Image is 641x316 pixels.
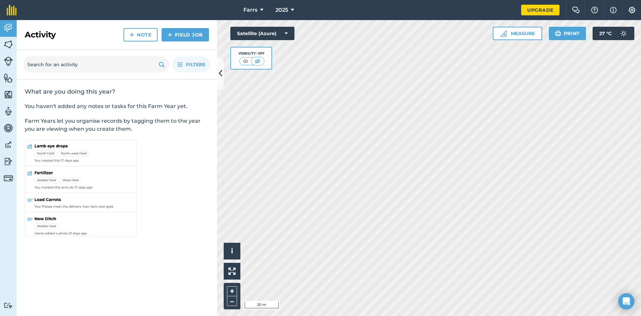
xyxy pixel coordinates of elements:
span: Farrs [243,6,257,14]
img: svg+xml;base64,PD94bWwgdmVyc2lvbj0iMS4wIiBlbmNvZGluZz0idXRmLTgiPz4KPCEtLSBHZW5lcmF0b3I6IEFkb2JlIE... [4,106,13,116]
img: svg+xml;base64,PHN2ZyB4bWxucz0iaHR0cDovL3d3dy53My5vcmcvMjAwMC9zdmciIHdpZHRoPSIxOSIgaGVpZ2h0PSIyNC... [555,29,561,37]
img: svg+xml;base64,PD94bWwgdmVyc2lvbj0iMS4wIiBlbmNvZGluZz0idXRmLTgiPz4KPCEtLSBHZW5lcmF0b3I6IEFkb2JlIE... [4,156,13,167]
img: Two speech bubbles overlapping with the left bubble in the forefront [572,7,580,13]
img: svg+xml;base64,PD94bWwgdmVyc2lvbj0iMS4wIiBlbmNvZGluZz0idXRmLTgiPz4KPCEtLSBHZW5lcmF0b3I6IEFkb2JlIE... [4,57,13,66]
input: Search for an activity [23,57,169,73]
button: – [227,296,237,306]
img: Four arrows, one pointing top left, one top right, one bottom right and the last bottom left [228,268,236,275]
img: svg+xml;base64,PHN2ZyB4bWxucz0iaHR0cDovL3d3dy53My5vcmcvMjAwMC9zdmciIHdpZHRoPSI1NiIgaGVpZ2h0PSI2MC... [4,73,13,83]
button: 27 °C [593,27,634,40]
img: svg+xml;base64,PHN2ZyB4bWxucz0iaHR0cDovL3d3dy53My5vcmcvMjAwMC9zdmciIHdpZHRoPSIxNyIgaGVpZ2h0PSIxNy... [610,6,617,14]
div: Visibility: Off [238,51,264,56]
span: 27 ° C [599,27,612,40]
img: svg+xml;base64,PHN2ZyB4bWxucz0iaHR0cDovL3d3dy53My5vcmcvMjAwMC9zdmciIHdpZHRoPSIxNCIgaGVpZ2h0PSIyNC... [130,31,134,39]
img: svg+xml;base64,PD94bWwgdmVyc2lvbj0iMS4wIiBlbmNvZGluZz0idXRmLTgiPz4KPCEtLSBHZW5lcmF0b3I6IEFkb2JlIE... [4,302,13,309]
img: svg+xml;base64,PD94bWwgdmVyc2lvbj0iMS4wIiBlbmNvZGluZz0idXRmLTgiPz4KPCEtLSBHZW5lcmF0b3I6IEFkb2JlIE... [4,123,13,133]
button: Print [549,27,586,40]
img: svg+xml;base64,PD94bWwgdmVyc2lvbj0iMS4wIiBlbmNvZGluZz0idXRmLTgiPz4KPCEtLSBHZW5lcmF0b3I6IEFkb2JlIE... [4,174,13,183]
img: svg+xml;base64,PD94bWwgdmVyc2lvbj0iMS4wIiBlbmNvZGluZz0idXRmLTgiPz4KPCEtLSBHZW5lcmF0b3I6IEFkb2JlIE... [617,27,630,40]
div: Open Intercom Messenger [618,293,634,309]
span: 2025 [275,6,288,14]
p: Farm Years let you organise records by tagging them to the year you are viewing when you create t... [25,117,209,133]
img: fieldmargin Logo [7,5,17,15]
img: svg+xml;base64,PHN2ZyB4bWxucz0iaHR0cDovL3d3dy53My5vcmcvMjAwMC9zdmciIHdpZHRoPSI1MCIgaGVpZ2h0PSI0MC... [241,58,250,65]
img: Ruler icon [500,30,507,37]
span: Filters [186,61,205,68]
img: A question mark icon [591,7,599,13]
img: svg+xml;base64,PHN2ZyB4bWxucz0iaHR0cDovL3d3dy53My5vcmcvMjAwMC9zdmciIHdpZHRoPSI1MCIgaGVpZ2h0PSI0MC... [253,58,262,65]
p: You haven't added any notes or tasks for this Farm Year yet. [25,102,209,110]
button: Satellite (Azure) [230,27,294,40]
span: i [231,247,233,255]
img: svg+xml;base64,PD94bWwgdmVyc2lvbj0iMS4wIiBlbmNvZGluZz0idXRmLTgiPz4KPCEtLSBHZW5lcmF0b3I6IEFkb2JlIE... [4,140,13,150]
img: A cog icon [628,7,636,13]
a: Field Job [162,28,209,41]
h2: What are you doing this year? [25,88,209,96]
button: i [224,243,240,259]
a: Upgrade [521,5,560,15]
img: svg+xml;base64,PHN2ZyB4bWxucz0iaHR0cDovL3d3dy53My5vcmcvMjAwMC9zdmciIHdpZHRoPSI1NiIgaGVpZ2h0PSI2MC... [4,90,13,100]
button: Filters [172,57,210,73]
button: + [227,286,237,296]
img: svg+xml;base64,PHN2ZyB4bWxucz0iaHR0cDovL3d3dy53My5vcmcvMjAwMC9zdmciIHdpZHRoPSIxOSIgaGVpZ2h0PSIyNC... [159,61,165,69]
img: svg+xml;base64,PHN2ZyB4bWxucz0iaHR0cDovL3d3dy53My5vcmcvMjAwMC9zdmciIHdpZHRoPSI1NiIgaGVpZ2h0PSI2MC... [4,39,13,49]
button: Measure [493,27,542,40]
img: svg+xml;base64,PHN2ZyB4bWxucz0iaHR0cDovL3d3dy53My5vcmcvMjAwMC9zdmciIHdpZHRoPSIxNCIgaGVpZ2h0PSIyNC... [168,31,172,39]
h2: Activity [25,29,56,40]
a: Note [124,28,158,41]
img: svg+xml;base64,PD94bWwgdmVyc2lvbj0iMS4wIiBlbmNvZGluZz0idXRmLTgiPz4KPCEtLSBHZW5lcmF0b3I6IEFkb2JlIE... [4,23,13,33]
